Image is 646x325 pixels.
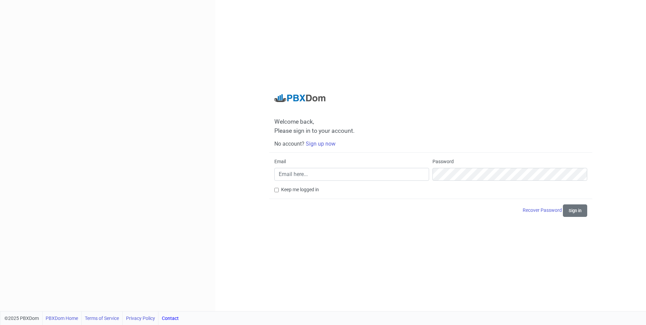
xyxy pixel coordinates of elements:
label: Keep me logged in [281,186,319,193]
a: Sign up now [306,141,336,147]
button: Sign in [563,204,587,217]
label: Email [274,158,286,165]
a: Contact [162,311,179,325]
div: ©2025 PBXDom [4,311,179,325]
label: Password [432,158,454,165]
a: Recover Password [523,207,563,213]
a: Privacy Policy [126,311,155,325]
h6: No account? [274,141,587,147]
span: Please sign in to your account. [274,127,355,134]
a: PBXDom Home [46,311,78,325]
input: Email here... [274,168,429,181]
a: Terms of Service [85,311,119,325]
span: Welcome back, [274,118,587,125]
